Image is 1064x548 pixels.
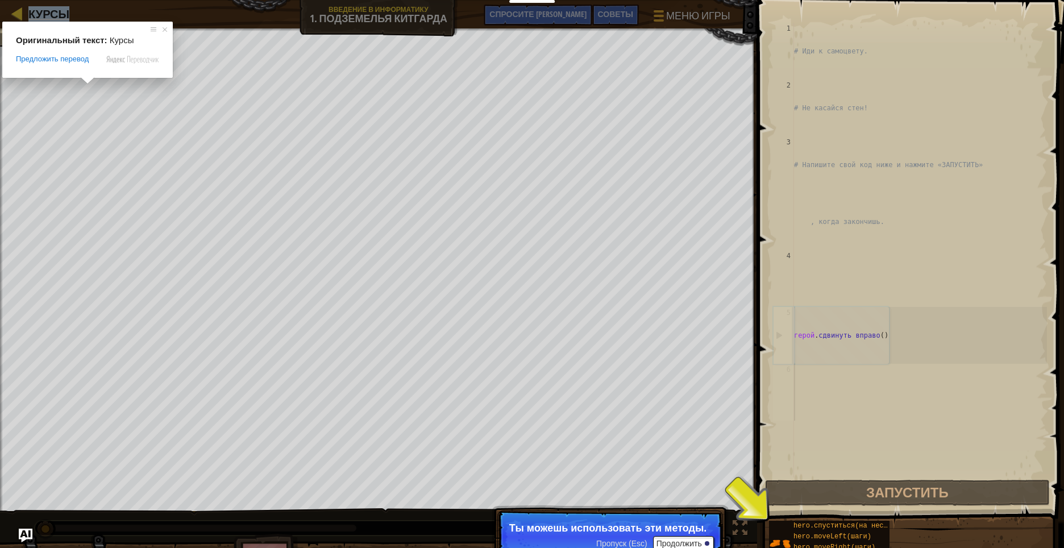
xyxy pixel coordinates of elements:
button: Запустить [765,480,1050,506]
div: 6 [773,364,794,421]
button: Меню игры [645,5,737,31]
div: 2 [773,80,794,136]
ya-tr-span: Меню игры [666,9,730,23]
button: Спросите ИИ [19,529,32,542]
button: Спросите ИИ [484,5,592,26]
span: Спросите [PERSON_NAME] [489,9,586,19]
p: Ты можешь использовать эти методы. [509,522,711,534]
ya-tr-span: Советы [598,9,633,19]
span: Пропуск (Esc) [596,539,647,548]
ya-tr-span: Запустить [866,483,949,501]
ya-tr-span: hero.moveLeft(шаги) [793,533,871,541]
a: Курсы [23,6,69,22]
div: 1 [773,23,794,80]
ya-tr-span: Курсы [28,6,69,22]
span: Оригинальный текст: [16,35,107,45]
span: Курсы [110,35,134,45]
div: 5 [774,307,794,364]
div: 3 [773,136,794,250]
div: 4 [773,250,794,307]
ya-tr-span: hero.спуститься(на несколько шагов) [793,522,937,530]
span: Предложить перевод [16,54,89,64]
